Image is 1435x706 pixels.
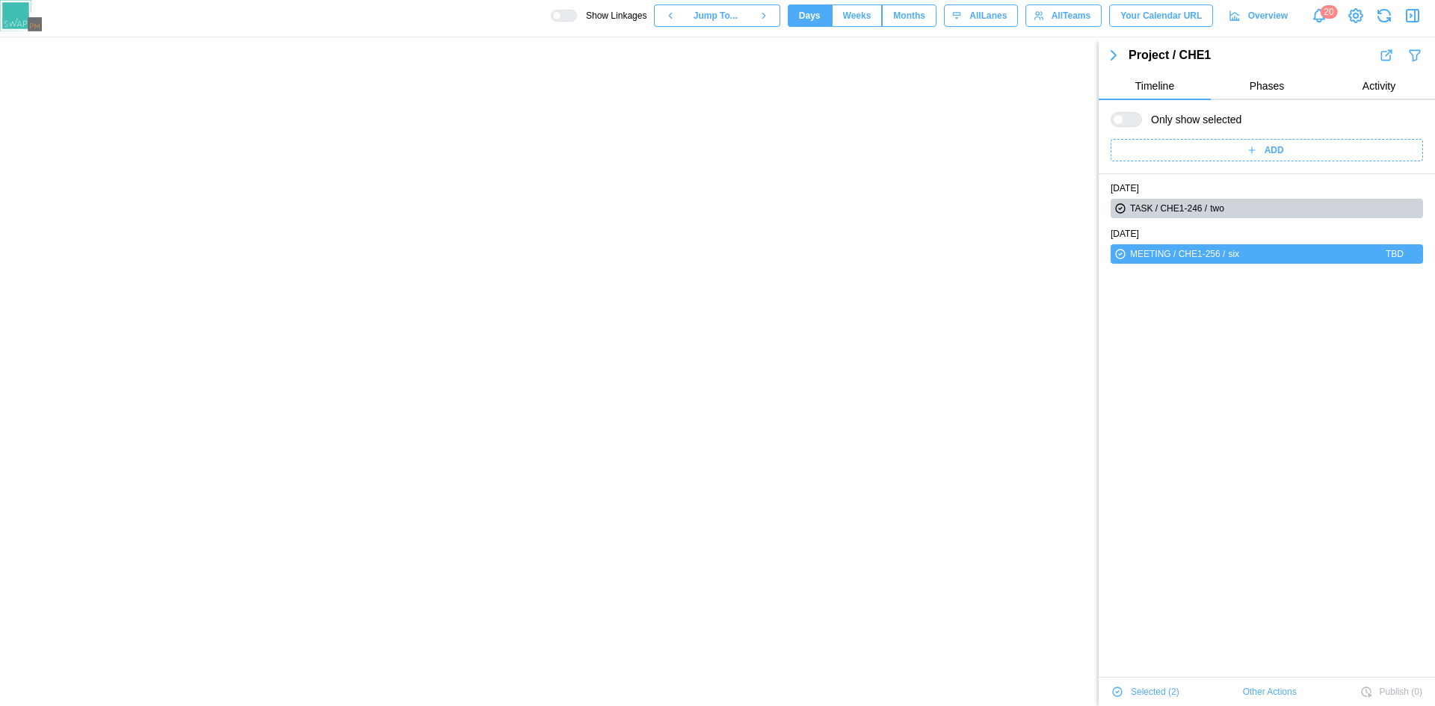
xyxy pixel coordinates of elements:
[1243,681,1297,702] span: Other Actions
[1402,5,1423,26] button: Close Drawer
[1130,247,1225,261] div: MEETING / CHE1-256 /
[1111,227,1139,241] a: [DATE]
[1111,681,1180,703] button: Selected (2)
[1345,5,1366,26] a: View Project
[694,5,738,26] span: Jump To...
[1320,5,1337,19] div: 20
[1248,5,1288,26] span: Overview
[1242,681,1297,703] button: Other Actions
[1111,182,1139,196] a: [DATE]
[1130,202,1207,216] div: TASK / CHE1-246 /
[1210,202,1404,216] div: two
[1374,5,1395,26] button: Refresh Grid
[893,5,925,26] span: Months
[1142,112,1241,127] span: Only show selected
[1250,81,1285,91] span: Phases
[1135,81,1174,91] span: Timeline
[1129,46,1378,65] div: Project / CHE1
[1131,681,1179,702] span: Selected ( 2 )
[577,10,646,22] span: Show Linkages
[1306,3,1332,28] a: Notifications
[969,5,1007,26] span: All Lanes
[1265,140,1284,161] span: ADD
[1052,5,1090,26] span: All Teams
[843,5,871,26] span: Weeks
[1228,247,1383,261] div: six
[1386,247,1404,261] div: TBD
[1407,47,1423,64] button: Filter
[1120,5,1202,26] span: Your Calendar URL
[1363,81,1395,91] span: Activity
[1378,47,1395,64] button: Export Results
[799,5,821,26] span: Days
